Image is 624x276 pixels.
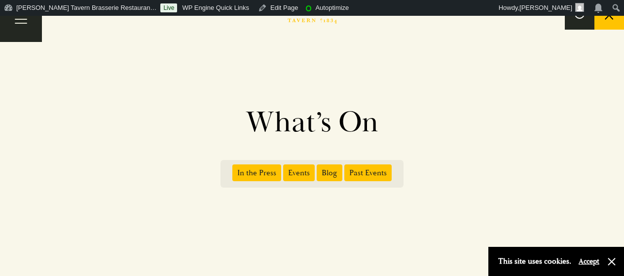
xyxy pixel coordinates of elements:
[232,164,281,181] span: In the Press
[607,257,617,267] button: Close and accept
[498,254,571,269] p: This site uses cookies.
[344,164,392,181] span: Past Events
[160,3,177,12] a: Live
[31,105,593,140] h1: What’s On
[579,257,599,266] button: Accept
[283,164,315,181] span: Events
[317,164,342,181] span: Blog
[519,4,572,11] span: [PERSON_NAME]
[358,2,413,14] img: Views over 48 hours. Click for more Jetpack Stats.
